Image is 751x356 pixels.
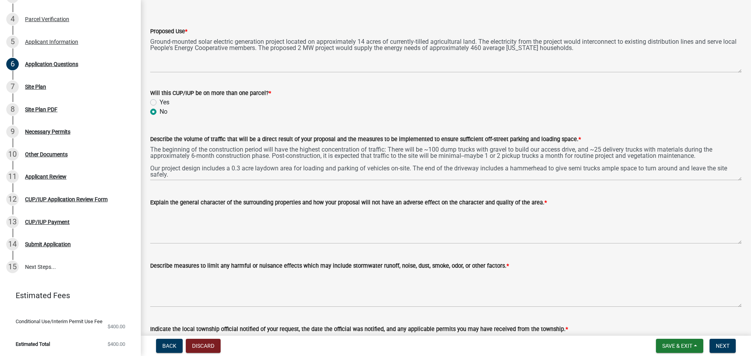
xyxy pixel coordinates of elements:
[6,216,19,228] div: 13
[6,125,19,138] div: 9
[150,200,547,206] label: Explain the general character of the surrounding properties and how your proposal will not have a...
[25,174,66,179] div: Applicant Review
[25,152,68,157] div: Other Documents
[150,327,568,332] label: Indicate the local township official notified of your request, the date the official was notified...
[25,16,69,22] div: Parcel Verification
[25,84,46,89] div: Site Plan
[6,13,19,25] div: 4
[25,129,70,134] div: Necessary Permits
[716,343,729,349] span: Next
[25,61,78,67] div: Application Questions
[25,197,108,202] div: CUP/IUP Application Review Form
[162,343,176,349] span: Back
[710,339,736,353] button: Next
[6,193,19,206] div: 12
[150,263,509,269] label: Describe measures to limit any harmful or nuisance effects which may include stormwater runoff, n...
[662,343,692,349] span: Save & Exit
[150,91,271,96] label: Will this CUP/IUP be on more than one parcel?
[150,137,581,142] label: Describe the volume of traffic that will be a direct result of your proposal and the measures to ...
[108,342,125,347] span: $400.00
[6,58,19,70] div: 6
[6,103,19,116] div: 8
[186,339,221,353] button: Discard
[150,29,187,34] label: Proposed Use
[16,342,50,347] span: Estimated Total
[6,261,19,273] div: 15
[25,242,71,247] div: Submit Application
[656,339,703,353] button: Save & Exit
[25,219,70,225] div: CUP/IUP Payment
[6,36,19,48] div: 5
[6,288,128,303] a: Estimated Fees
[6,238,19,250] div: 14
[25,39,78,45] div: Applicant Information
[6,170,19,183] div: 11
[108,324,125,329] span: $400.00
[160,98,169,107] label: Yes
[160,107,167,116] label: No
[6,148,19,161] div: 10
[156,339,183,353] button: Back
[6,81,19,93] div: 7
[16,319,102,324] span: Conditional Use/Interim Permit Use Fee
[25,107,57,112] div: Site Plan PDF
